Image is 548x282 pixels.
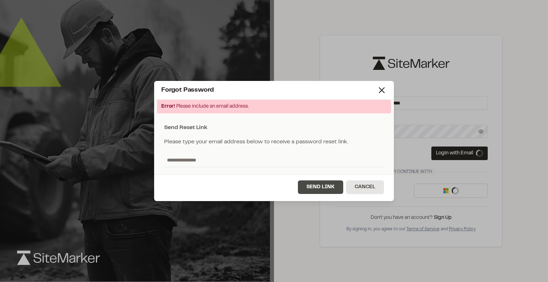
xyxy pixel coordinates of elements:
button: Cancel [346,180,384,194]
button: Send Link [298,180,343,194]
div: Please type your email address below to receive a password reset link. [164,138,384,146]
div: Send Reset Link [164,123,384,132]
div: Forgot Password [161,86,377,95]
div: Please include an email address. [157,100,391,113]
span: Error! [161,104,175,109]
